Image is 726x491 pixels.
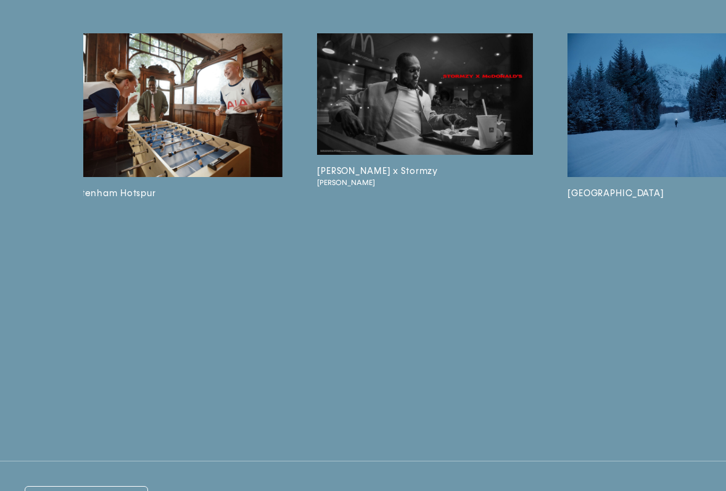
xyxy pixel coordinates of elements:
a: [PERSON_NAME] x Stormzy[PERSON_NAME] [317,33,533,381]
span: [PERSON_NAME] [317,178,512,188]
h3: [PERSON_NAME] x Stormzy [317,165,533,178]
a: Tottenham Hotspur [67,33,283,381]
h3: Tottenham Hotspur [67,187,283,200]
